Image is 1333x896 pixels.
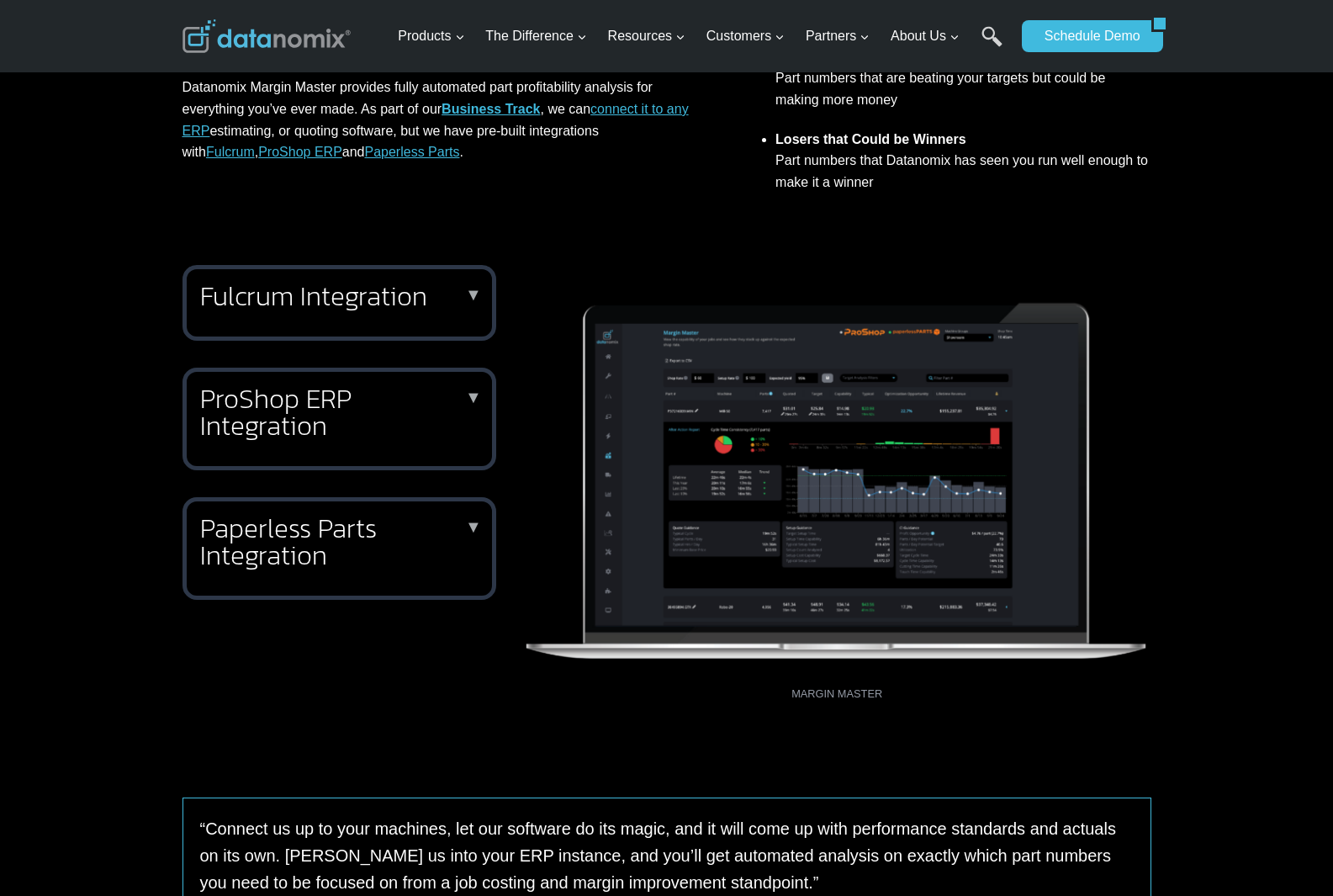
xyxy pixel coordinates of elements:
p: ▼ [465,291,482,298]
a: connect it to any ERP [182,102,689,138]
span: Last Name [378,1,432,16]
span: Resources [608,25,685,47]
p: Datanomix Margin Master provides fully automated part profitability analysis for everything you’v... [182,77,702,162]
p: ▼ [465,394,482,400]
a: Schedule Demo [1022,20,1151,52]
span: Customers [706,25,785,47]
figcaption: MARGIN MASTER [523,686,1151,702]
a: Terms [188,375,214,387]
img: Datanomix [182,19,351,53]
span: About Us [891,25,960,47]
h2: Paperless Parts Integration [200,515,472,569]
a: Privacy Policy [229,375,283,387]
p: ▼ [465,523,482,530]
a: Business Track [442,102,540,116]
a: Search [981,26,1002,64]
li: Part numbers that Datanomix has seen you run well enough to make it a winner [775,119,1151,202]
nav: Primary Navigation [391,9,1013,64]
a: Fulcrum [206,145,255,159]
span: Products [398,25,464,47]
h2: Fulcrum Integration [200,283,472,310]
span: Phone number [378,70,454,85]
span: State/Region [378,208,443,223]
a: Paperless Parts [365,145,460,159]
li: Part numbers that are beating your targets but could be making more money [775,37,1151,119]
a: ProShop ERP [258,145,342,159]
span: The Difference [485,25,587,47]
strong: Losers that Could be Winners [775,132,966,146]
h2: ProShop ERP Integration [200,385,472,439]
span: Partners [806,25,870,47]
